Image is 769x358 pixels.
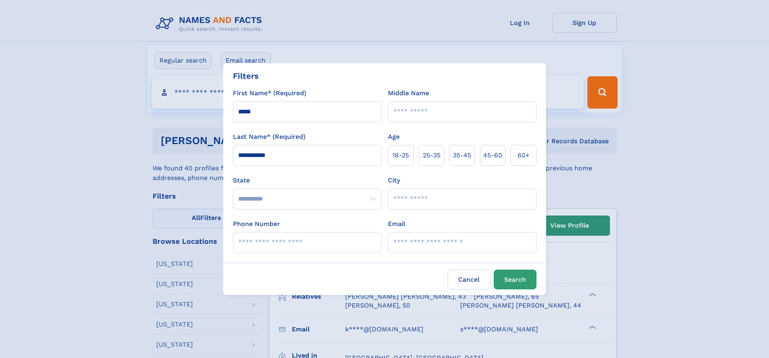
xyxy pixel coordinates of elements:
[423,151,440,160] span: 25‑35
[388,132,400,142] label: Age
[233,132,306,142] label: Last Name* (Required)
[392,151,409,160] span: 18‑25
[483,151,502,160] span: 45‑60
[233,219,280,229] label: Phone Number
[494,270,536,289] button: Search
[448,270,490,289] label: Cancel
[233,176,381,185] label: State
[388,88,429,98] label: Middle Name
[518,151,530,160] span: 60+
[388,176,400,185] label: City
[388,219,405,229] label: Email
[233,88,306,98] label: First Name* (Required)
[453,151,471,160] span: 35‑45
[233,70,259,82] div: Filters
